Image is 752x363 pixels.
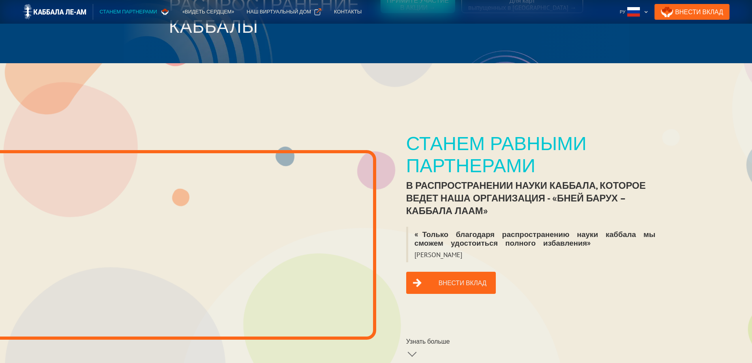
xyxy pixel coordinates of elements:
[406,272,496,294] a: Внести вклад
[182,8,234,16] div: «Видеть сердцем»
[617,4,651,20] div: Ру
[334,8,362,16] div: Контакты
[406,132,662,176] div: Станем равными партнерами
[176,4,240,20] a: «Видеть сердцем»
[328,4,368,20] a: Контакты
[406,227,662,250] blockquote: «Только благодаря распространению науки каббала мы сможем удостоиться полного избавления»
[406,179,662,217] div: в распространении науки каббала, которое ведет наша организация - «Бней Барух – Каббала лаАм»
[620,8,625,16] div: Ру
[247,8,311,16] div: Наш виртуальный дом
[406,250,469,262] blockquote: [PERSON_NAME]
[406,337,450,345] div: Узнать больше
[93,4,176,20] a: Станем партнерами
[240,4,328,20] a: Наш виртуальный дом
[99,8,157,16] div: Станем партнерами
[406,337,496,357] a: Узнать больше
[654,4,729,20] a: Внести Вклад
